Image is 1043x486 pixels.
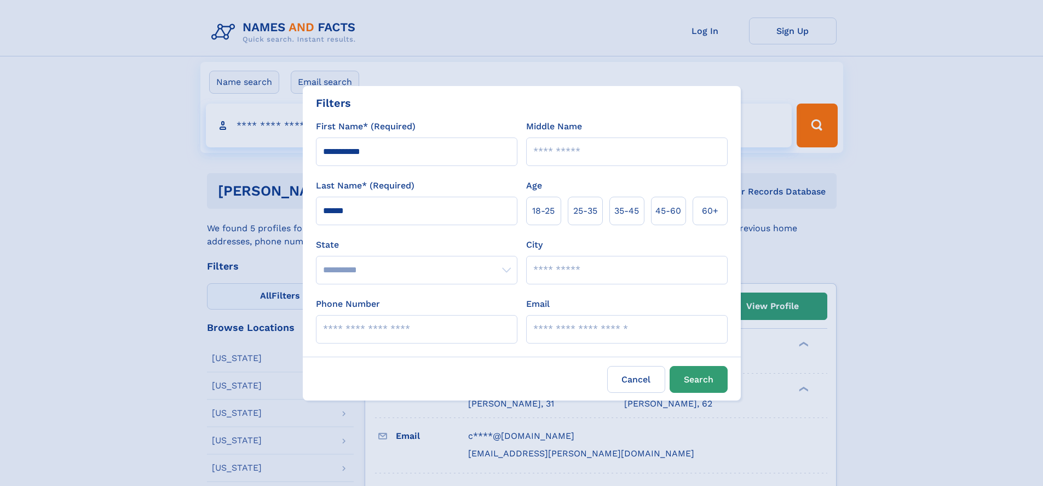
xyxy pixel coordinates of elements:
[532,204,555,218] span: 18‑25
[702,204,718,218] span: 60+
[316,179,414,192] label: Last Name* (Required)
[316,120,416,133] label: First Name* (Required)
[573,204,597,218] span: 25‑35
[607,366,665,393] label: Cancel
[670,366,728,393] button: Search
[526,298,550,311] label: Email
[316,298,380,311] label: Phone Number
[526,120,582,133] label: Middle Name
[316,238,517,251] label: State
[526,179,542,192] label: Age
[526,238,543,251] label: City
[655,204,681,218] span: 45‑60
[614,204,639,218] span: 35‑45
[316,95,351,111] div: Filters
